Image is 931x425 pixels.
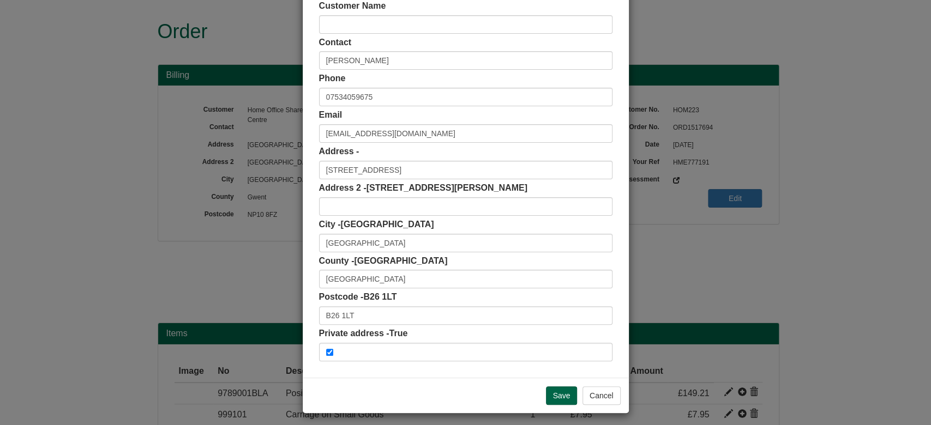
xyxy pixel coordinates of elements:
[341,220,434,229] span: [GEOGRAPHIC_DATA]
[389,329,407,338] span: True
[319,291,397,303] label: Postcode -
[367,183,527,192] span: [STREET_ADDRESS][PERSON_NAME]
[319,72,346,85] label: Phone
[319,109,343,122] label: Email
[319,182,527,195] label: Address 2 -
[319,37,352,49] label: Contact
[363,292,397,301] span: B26 1LT
[546,386,578,405] input: Save
[319,327,408,340] label: Private address -
[319,255,448,268] label: County -
[354,256,447,265] span: [GEOGRAPHIC_DATA]
[319,218,434,231] label: City -
[582,386,621,405] button: Cancel
[319,145,359,158] label: Address -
